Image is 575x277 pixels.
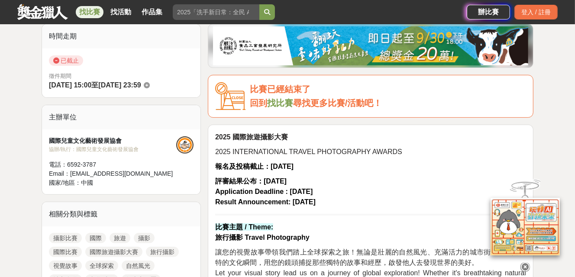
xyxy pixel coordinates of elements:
a: 國際旅遊攝影大賽 [85,247,142,257]
div: 國際兒童文化藝術發展協會 [49,136,176,145]
strong: 評審結果公布：[DATE] [215,177,287,185]
span: [DATE] 15:00 [49,81,91,89]
span: 讓您的視覺故事帶領我們踏上全球探索之旅！無論是壯麗的自然風光、充滿活力的城市街道，還是獨特的文化瞬間，用您的鏡頭捕捉那些獨特的故事和經歷，啟發他人去發現世界的美好。 [215,248,526,266]
a: 攝影 [134,233,155,243]
span: 回到 [250,98,267,108]
a: 視覺故事 [49,261,82,271]
strong: 旅行攝影 Travel Photography [215,234,310,241]
span: 中國 [81,179,93,186]
div: 電話： 6592-3787 [49,160,176,169]
div: 主辦單位 [42,105,200,129]
a: 作品集 [138,6,166,18]
a: 辦比賽 [467,5,510,19]
a: 找比賽 [267,98,293,108]
div: 登入 / 註冊 [514,5,558,19]
strong: 2025 國際旅遊攝影大賽 [215,133,288,141]
div: 相關分類與標籤 [42,202,200,226]
strong: 比賽主題 / Theme: [215,223,273,231]
div: 協辦/執行： 國際兒童文化藝術發展協會 [49,145,176,153]
a: 國際比賽 [49,247,82,257]
a: 旅行攝影 [146,247,179,257]
a: 攝影比賽 [49,233,82,243]
a: 找活動 [107,6,135,18]
div: 時間走期 [42,24,200,48]
a: 全球探索 [85,261,118,271]
img: d2146d9a-e6f6-4337-9592-8cefde37ba6b.png [491,191,560,249]
div: 比賽已經結束了 [250,82,526,97]
strong: Result Announcement: [DATE] [215,198,316,206]
span: 已截止 [49,55,83,66]
a: 國際 [85,233,106,243]
span: [DATE] 23:59 [98,81,141,89]
span: 至 [91,81,98,89]
a: 找比賽 [76,6,103,18]
img: 1c81a89c-c1b3-4fd6-9c6e-7d29d79abef5.jpg [213,26,528,65]
strong: 報名及投稿截止：[DATE] [215,163,294,170]
span: 2025 INTERNATIONAL TRAVEL PHOTOGRAPHY AWARDS [215,148,402,155]
a: 旅遊 [110,233,130,243]
strong: Application Deadline : [DATE] [215,188,313,195]
input: 2025「洗手新日常：全民 ALL IN」洗手歌全台徵選 [173,4,259,20]
span: 徵件期間 [49,73,71,79]
span: 尋找更多比賽/活動吧！ [293,98,382,108]
img: Icon [215,82,246,110]
a: 自然風光 [122,261,155,271]
div: Email： [EMAIL_ADDRESS][DOMAIN_NAME] [49,169,176,178]
span: 國家/地區： [49,179,81,186]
